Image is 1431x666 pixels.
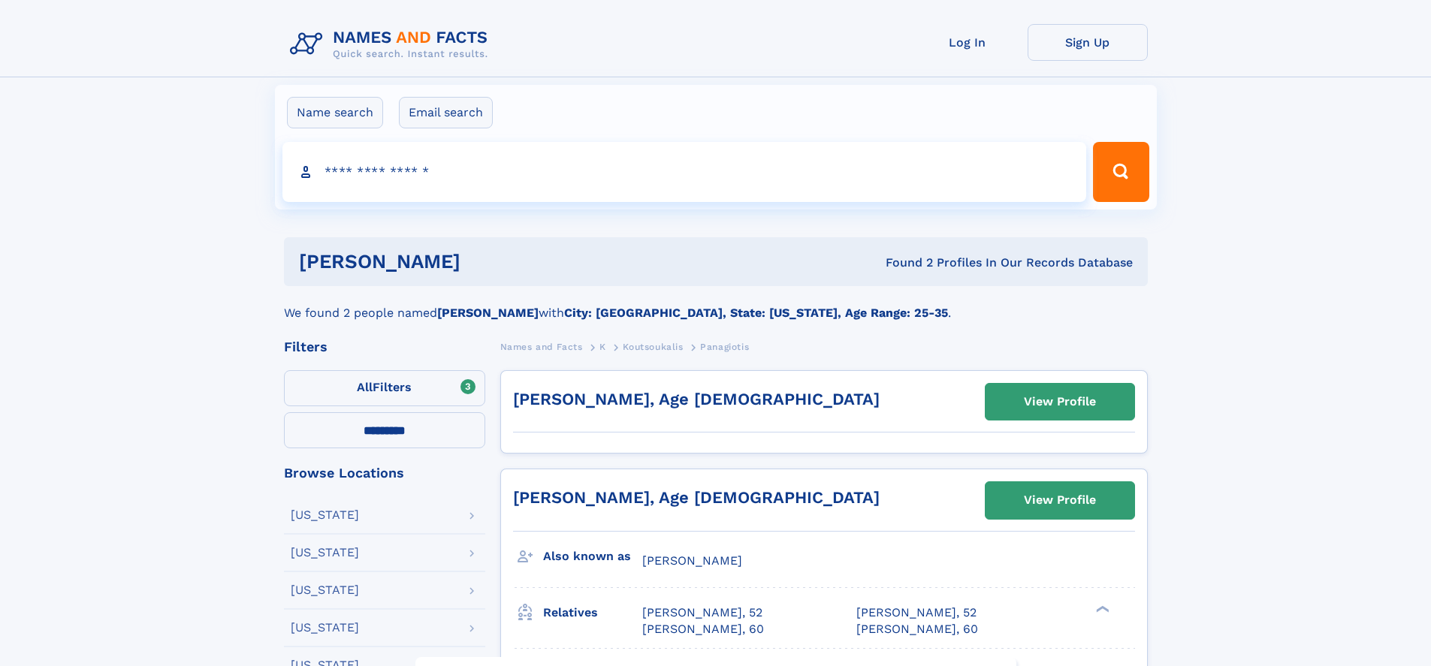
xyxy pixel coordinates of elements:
[291,622,359,634] div: [US_STATE]
[986,384,1134,420] a: View Profile
[513,390,880,408] a: [PERSON_NAME], Age [DEMOGRAPHIC_DATA]
[399,97,493,128] label: Email search
[284,24,500,65] img: Logo Names and Facts
[437,306,539,320] b: [PERSON_NAME]
[513,488,880,507] a: [PERSON_NAME], Age [DEMOGRAPHIC_DATA]
[282,142,1087,202] input: search input
[284,370,485,406] label: Filters
[907,24,1028,61] a: Log In
[287,97,383,128] label: Name search
[299,252,673,271] h1: [PERSON_NAME]
[856,621,978,637] a: [PERSON_NAME], 60
[642,621,764,637] a: [PERSON_NAME], 60
[856,604,977,621] a: [PERSON_NAME], 52
[1093,142,1149,202] button: Search Button
[500,337,583,356] a: Names and Facts
[284,466,485,480] div: Browse Locations
[284,340,485,354] div: Filters
[1024,384,1096,419] div: View Profile
[642,553,742,568] span: [PERSON_NAME]
[599,337,606,356] a: K
[623,342,683,352] span: Koutsoukalis
[543,544,642,569] h3: Also known as
[1028,24,1148,61] a: Sign Up
[986,482,1134,518] a: View Profile
[599,342,606,352] span: K
[543,600,642,625] h3: Relatives
[700,342,749,352] span: Panagiotis
[623,337,683,356] a: Koutsoukalis
[291,584,359,596] div: [US_STATE]
[673,255,1133,271] div: Found 2 Profiles In Our Records Database
[291,509,359,521] div: [US_STATE]
[284,286,1148,322] div: We found 2 people named with .
[1092,604,1110,613] div: ❯
[642,604,762,621] a: [PERSON_NAME], 52
[357,380,373,394] span: All
[291,547,359,559] div: [US_STATE]
[1024,483,1096,517] div: View Profile
[564,306,948,320] b: City: [GEOGRAPHIC_DATA], State: [US_STATE], Age Range: 25-35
